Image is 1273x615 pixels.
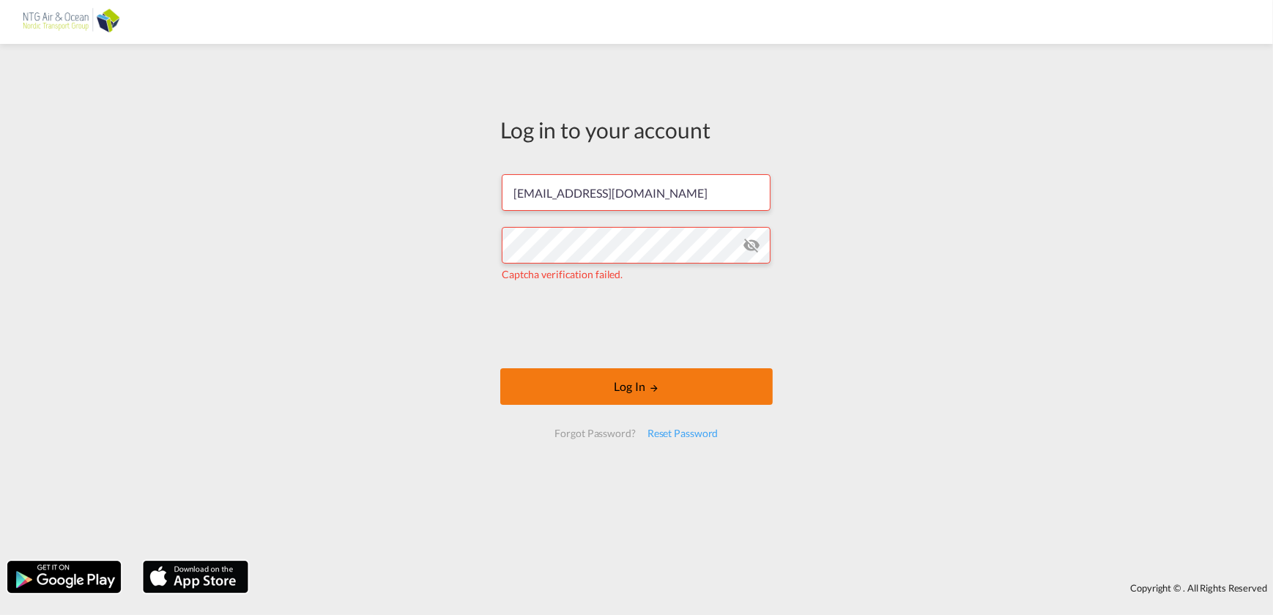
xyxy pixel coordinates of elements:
div: Forgot Password? [549,420,641,447]
input: Enter email/phone number [502,174,771,211]
img: apple.png [141,559,250,594]
div: Copyright © . All Rights Reserved [256,575,1273,600]
img: af31b1c0b01f11ecbc353f8e72265e29.png [22,6,121,39]
iframe: reCAPTCHA [525,297,748,354]
md-icon: icon-eye-off [743,236,760,254]
div: Reset Password [642,420,724,447]
button: LOGIN [500,368,773,405]
img: google.png [6,559,122,594]
span: Captcha verification failed. [502,268,623,280]
div: Log in to your account [500,114,773,145]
